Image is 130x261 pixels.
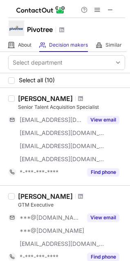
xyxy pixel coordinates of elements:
[16,5,65,15] img: ContactOut v5.3.10
[18,192,73,200] div: [PERSON_NAME]
[87,116,119,124] button: Reveal Button
[27,25,53,34] h1: Pivotree
[18,201,125,209] div: GTM Executive
[105,42,122,48] span: Similar
[8,20,25,36] img: 67ed852790c3bee7885756610c07d6b4
[20,214,82,221] span: ***@[DOMAIN_NAME]
[87,253,119,261] button: Reveal Button
[19,77,55,83] span: Select all (10)
[20,116,82,124] span: [EMAIL_ADDRESS][DOMAIN_NAME]
[20,227,84,234] span: ***@[DOMAIN_NAME]
[87,168,119,176] button: Reveal Button
[18,103,125,111] div: Senior Talent Acquisition Specialist
[18,42,31,48] span: About
[20,155,105,163] span: [EMAIL_ADDRESS][DOMAIN_NAME]
[49,42,88,48] span: Decision makers
[87,214,119,222] button: Reveal Button
[20,240,105,248] span: [EMAIL_ADDRESS][DOMAIN_NAME]
[20,129,105,137] span: [EMAIL_ADDRESS][DOMAIN_NAME]
[13,59,63,67] div: Select department
[20,142,105,150] span: [EMAIL_ADDRESS][DOMAIN_NAME]
[18,94,73,103] div: [PERSON_NAME]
